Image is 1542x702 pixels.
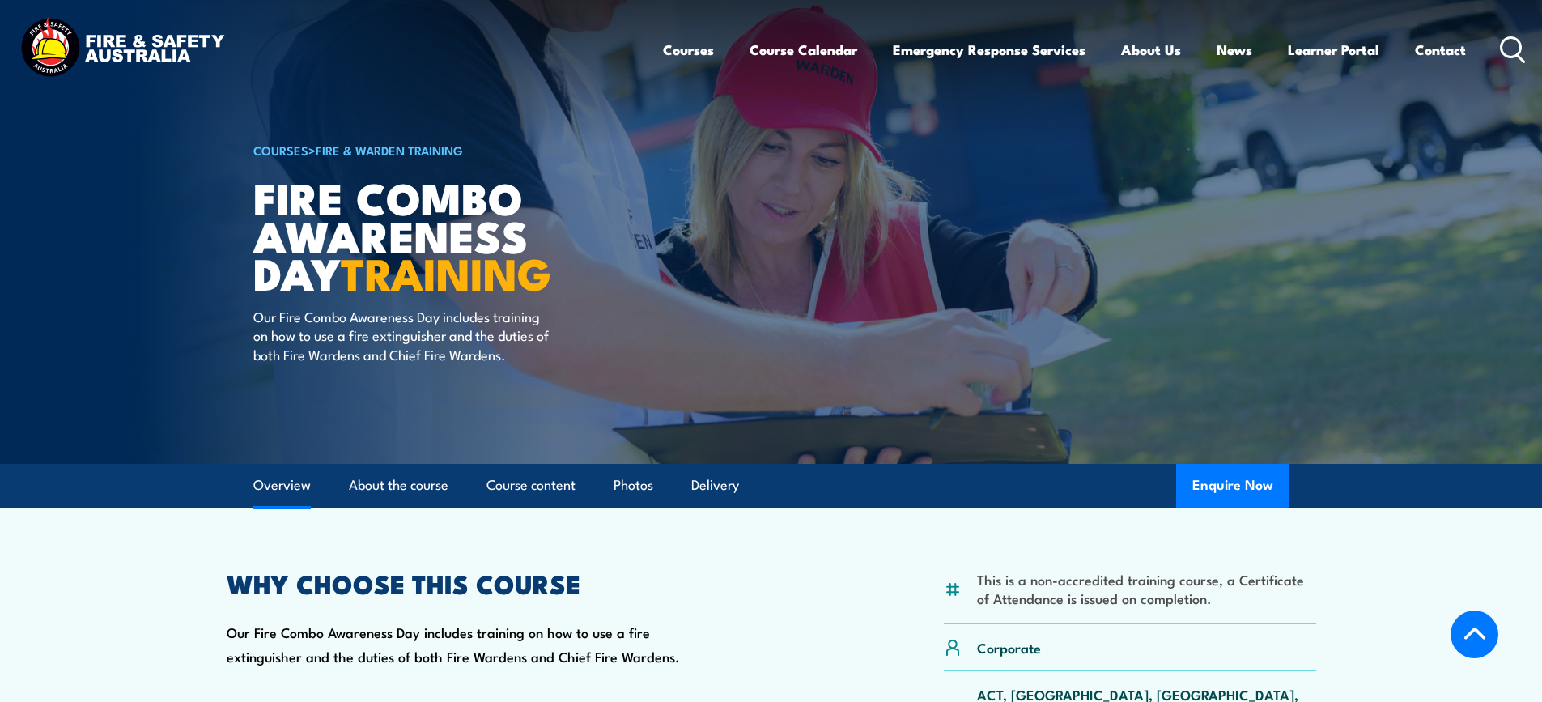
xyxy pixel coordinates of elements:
[1415,28,1466,71] a: Contact
[1121,28,1181,71] a: About Us
[977,638,1041,657] p: Corporate
[1217,28,1252,71] a: News
[253,140,653,160] h6: >
[663,28,714,71] a: Courses
[977,570,1316,608] li: This is a non-accredited training course, a Certificate of Attendance is issued on completion.
[341,238,551,305] strong: TRAINING
[316,141,463,159] a: Fire & Warden Training
[486,464,576,507] a: Course content
[349,464,448,507] a: About the course
[1288,28,1379,71] a: Learner Portal
[253,464,311,507] a: Overview
[1176,464,1289,508] button: Enquire Now
[253,141,308,159] a: COURSES
[227,572,699,594] h2: WHY CHOOSE THIS COURSE
[253,307,549,364] p: Our Fire Combo Awareness Day includes training on how to use a fire extinguisher and the duties o...
[253,178,653,291] h1: Fire Combo Awareness Day
[750,28,857,71] a: Course Calendar
[614,464,653,507] a: Photos
[893,28,1085,71] a: Emergency Response Services
[691,464,739,507] a: Delivery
